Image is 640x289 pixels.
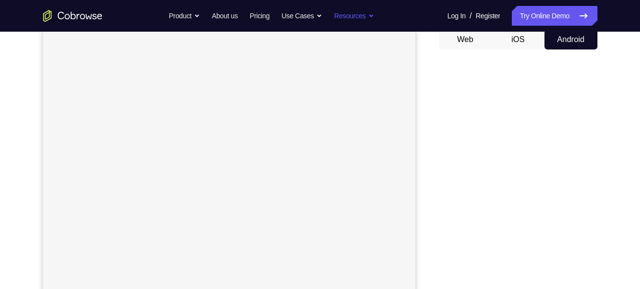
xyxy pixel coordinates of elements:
[544,30,597,49] button: Android
[43,10,102,22] a: Go to the home page
[439,30,492,49] button: Web
[512,6,597,26] a: Try Online Demo
[492,30,544,49] button: iOS
[334,6,374,26] button: Resources
[476,6,500,26] a: Register
[447,6,466,26] a: Log In
[249,6,269,26] a: Pricing
[169,6,200,26] button: Product
[282,6,322,26] button: Use Cases
[470,10,472,22] span: /
[212,6,238,26] a: About us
